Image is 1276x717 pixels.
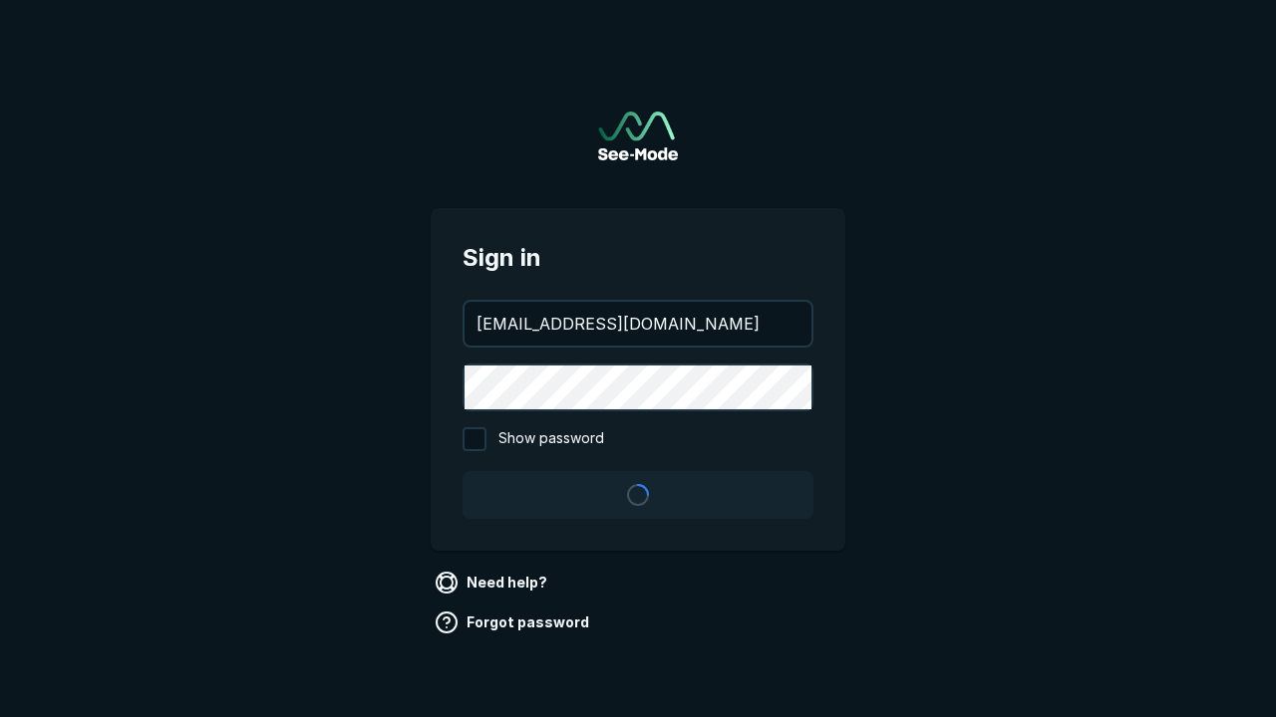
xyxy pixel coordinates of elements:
input: your@email.com [465,302,811,346]
span: Show password [498,427,604,451]
a: Forgot password [431,606,597,638]
a: Need help? [431,567,555,598]
span: Sign in [463,240,813,276]
a: Go to sign in [598,112,678,160]
img: See-Mode Logo [598,112,678,160]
